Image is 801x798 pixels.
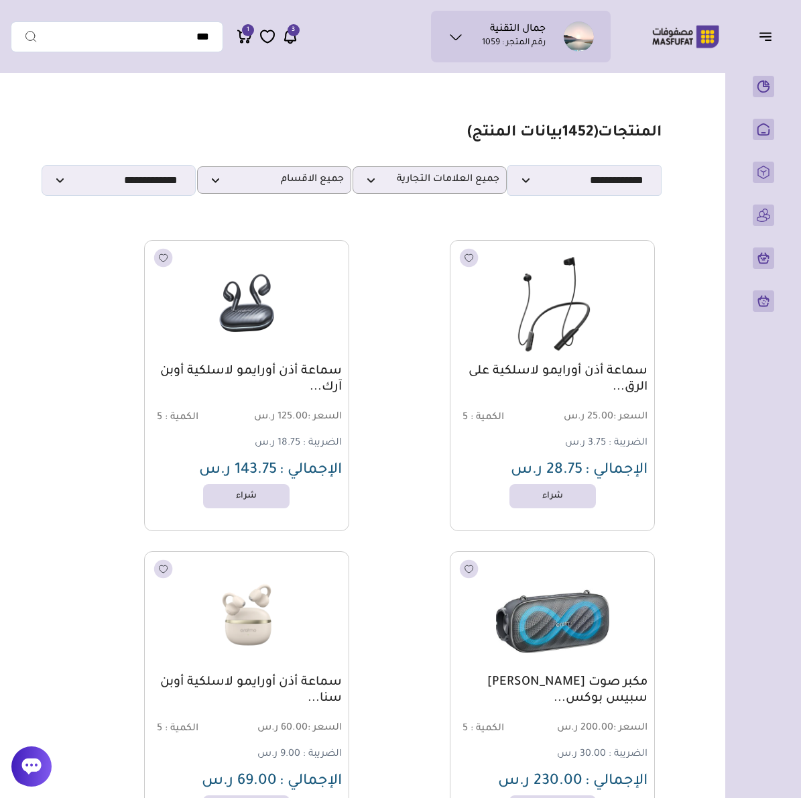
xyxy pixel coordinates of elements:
[585,463,648,479] span: الإجمالي :
[165,412,198,423] span: الكمية :
[457,363,648,396] a: سماعة أذن أورايمو لاسلكية على الرق...
[157,412,162,423] span: 5
[308,412,342,422] span: السعر :
[554,722,648,735] span: 200.00 ر.س
[303,438,342,449] span: الضريبة :
[248,722,342,735] span: 60.00 ر.س
[282,28,298,45] a: 3
[151,363,342,396] a: سماعة أذن أورايمو لاسلكية أوبن آرك...
[511,463,582,479] span: 28.75 ر.س
[643,23,729,50] img: Logo
[463,724,468,734] span: 5
[613,412,648,422] span: السعر :
[280,463,342,479] span: الإجمالي :
[203,484,290,508] a: شراء
[248,411,342,424] span: 125.00 ر.س
[562,125,593,141] span: 1452
[212,166,351,194] div: جميع الاقسام
[467,124,662,144] h1: المنتجات
[554,411,648,424] span: 25.00 ر.س
[482,37,546,50] p: رقم المتجر : 1059
[463,412,468,423] span: 5
[557,749,606,760] span: 30.00 ر.س
[165,724,198,734] span: الكمية :
[509,484,596,508] a: شراء
[197,166,351,194] p: جميع الاقسام
[202,774,277,790] span: 69.00 ر.س
[467,125,598,141] span: ( بيانات المنتج)
[247,24,249,36] span: 1
[609,749,648,760] span: الضريبة :
[255,438,300,449] span: 18.75 ر.س
[157,724,162,734] span: 5
[204,174,344,186] span: جميع الاقسام
[199,463,277,479] span: 143.75 ر.س
[498,774,582,790] span: 230.00 ر.س
[308,723,342,734] span: السعر :
[237,28,253,45] a: 1
[471,724,504,734] span: الكمية :
[490,23,546,37] h1: جمال التقنية
[609,438,648,449] span: الضريبة :
[152,247,341,360] img: 20250910151422978062.png
[367,166,507,194] div: جميع العلامات التجارية
[613,723,648,734] span: السعر :
[280,774,342,790] span: الإجمالي :
[152,559,341,671] img: 20250910151406478685.png
[457,675,648,707] a: مكبر صوت [PERSON_NAME] سبيس بوكس...
[458,559,647,671] img: 2025-09-10-68c1aa3f1323b.png
[151,675,342,707] a: سماعة أذن أورايمو لاسلكية أوبن سنا...
[353,166,507,194] p: جميع العلامات التجارية
[565,438,606,449] span: 3.75 ر.س
[471,412,504,423] span: الكمية :
[458,247,647,360] img: 20250910151428602614.png
[360,174,499,186] span: جميع العلامات التجارية
[257,749,300,760] span: 9.00 ر.س
[585,774,648,790] span: الإجمالي :
[303,749,342,760] span: الضريبة :
[292,24,295,36] span: 3
[564,21,594,52] img: جمال التقنية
